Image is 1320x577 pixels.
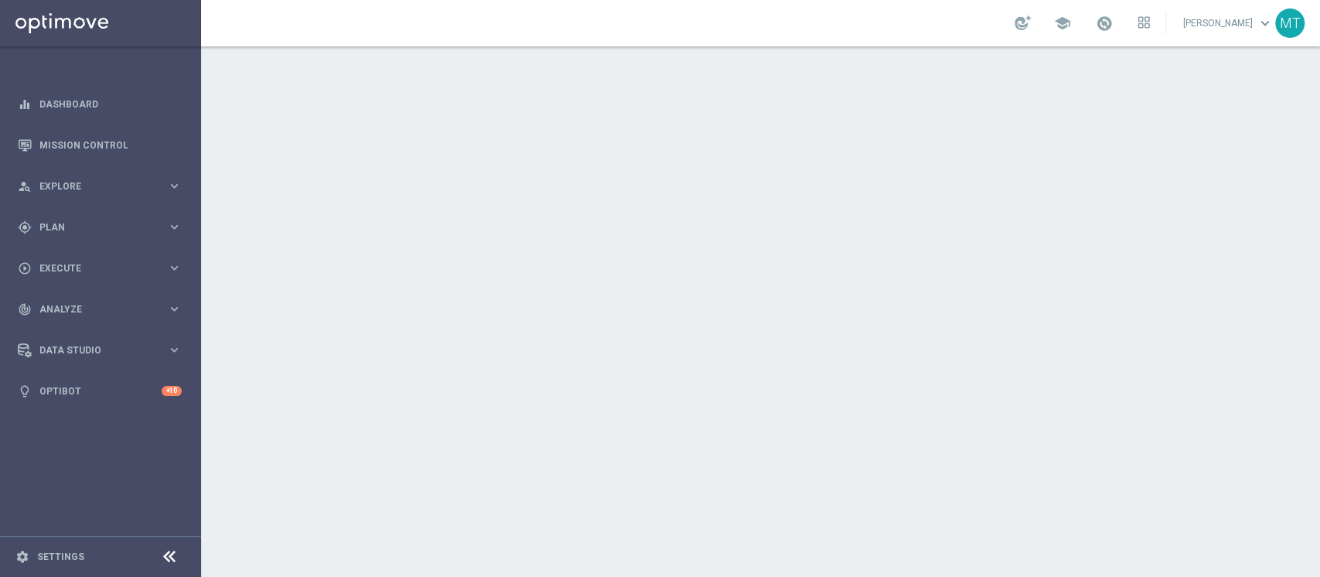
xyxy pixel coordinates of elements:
span: Plan [39,223,167,232]
span: Execute [39,264,167,273]
i: settings [15,550,29,564]
div: Plan [18,220,167,234]
i: person_search [18,179,32,193]
button: track_changes Analyze keyboard_arrow_right [17,303,182,316]
div: Analyze [18,302,167,316]
span: Analyze [39,305,167,314]
a: [PERSON_NAME]keyboard_arrow_down [1182,12,1275,35]
div: Execute [18,261,167,275]
i: gps_fixed [18,220,32,234]
button: gps_fixed Plan keyboard_arrow_right [17,221,182,234]
span: school [1054,15,1071,32]
div: Optibot [18,370,182,411]
i: track_changes [18,302,32,316]
span: keyboard_arrow_down [1257,15,1274,32]
i: keyboard_arrow_right [167,179,182,193]
i: keyboard_arrow_right [167,343,182,357]
div: +10 [162,386,182,396]
i: equalizer [18,97,32,111]
button: Mission Control [17,139,182,152]
button: Data Studio keyboard_arrow_right [17,344,182,357]
div: Dashboard [18,84,182,125]
div: MT [1275,9,1305,38]
a: Dashboard [39,84,182,125]
div: Data Studio [18,343,167,357]
i: keyboard_arrow_right [167,220,182,234]
div: Explore [18,179,167,193]
span: Explore [39,182,167,191]
a: Mission Control [39,125,182,166]
i: keyboard_arrow_right [167,302,182,316]
a: Settings [37,552,84,562]
button: equalizer Dashboard [17,98,182,111]
button: lightbulb Optibot +10 [17,385,182,398]
i: keyboard_arrow_right [167,261,182,275]
i: play_circle_outline [18,261,32,275]
button: person_search Explore keyboard_arrow_right [17,180,182,193]
a: Optibot [39,370,162,411]
i: lightbulb [18,384,32,398]
span: Data Studio [39,346,167,355]
button: play_circle_outline Execute keyboard_arrow_right [17,262,182,275]
div: Mission Control [18,125,182,166]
